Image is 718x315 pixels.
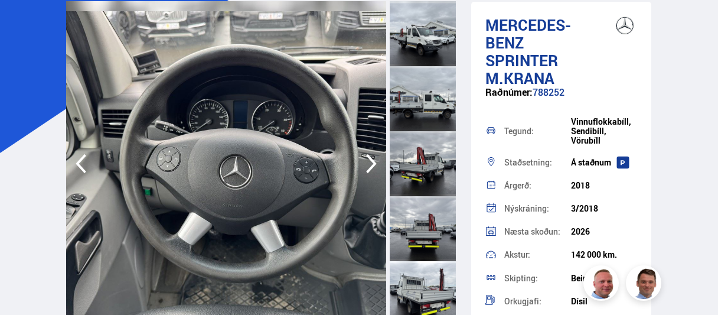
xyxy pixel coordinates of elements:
img: FbJEzSuNWCJXmdc-.webp [628,267,663,303]
div: 2026 [571,227,638,236]
div: Skipting: [504,274,571,282]
div: Vinnuflokkabíll, Sendibíll, Vörubíll [571,117,638,145]
div: Akstur: [504,251,571,259]
div: Tegund: [504,127,571,135]
img: siFngHWaQ9KaOqBr.png [585,267,621,303]
div: Nýskráning: [504,204,571,213]
div: 2018 [571,181,638,190]
img: brand logo [607,11,642,40]
div: 142 000 km. [571,250,638,259]
button: Opna LiveChat spjallviðmót [9,5,45,40]
div: Staðsetning: [504,158,571,167]
div: Dísil [571,297,638,306]
span: Raðnúmer: [485,86,533,99]
div: Á staðnum [571,158,638,167]
span: Sprinter M.KRANA [485,50,558,89]
div: Árgerð: [504,181,571,190]
div: Orkugjafi: [504,297,571,306]
div: Næsta skoðun: [504,228,571,236]
div: 788252 [485,87,638,110]
span: Mercedes-Benz [485,14,571,53]
div: Beinskipting [571,274,638,283]
div: 3/2018 [571,204,638,213]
